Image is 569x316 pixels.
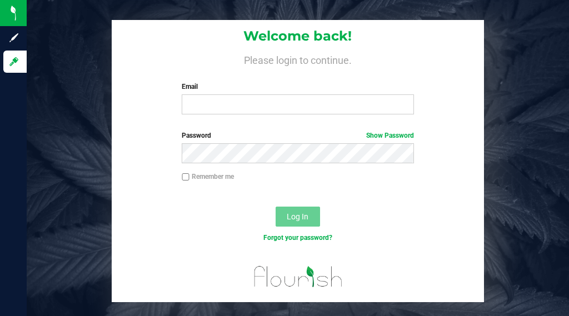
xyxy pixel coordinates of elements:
[276,207,320,227] button: Log In
[366,132,414,139] a: Show Password
[8,32,19,43] inline-svg: Sign up
[287,212,308,221] span: Log In
[182,173,189,181] input: Remember me
[263,234,332,242] a: Forgot your password?
[112,29,485,43] h1: Welcome back!
[182,82,413,92] label: Email
[251,255,345,295] img: flourish_logo.png
[112,53,485,66] h4: Please login to continue.
[8,56,19,67] inline-svg: Log in
[182,172,234,182] label: Remember me
[182,132,211,139] span: Password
